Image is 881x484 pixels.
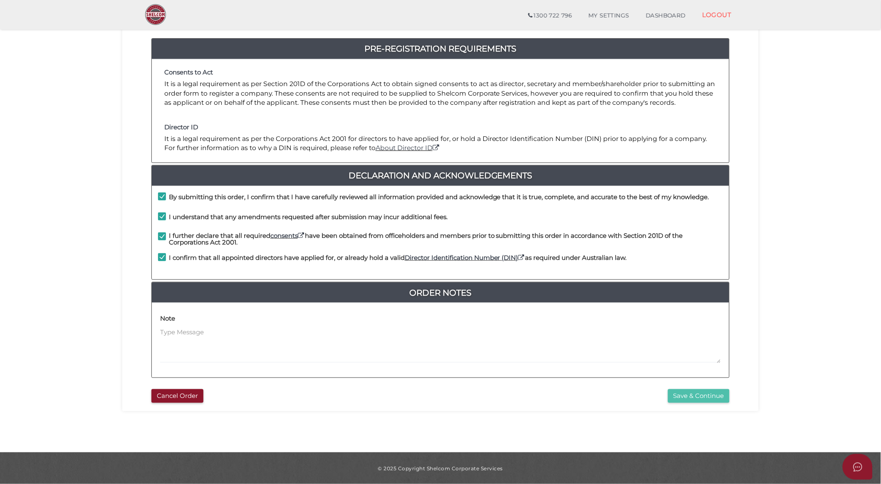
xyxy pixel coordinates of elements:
[668,389,730,403] button: Save & Continue
[638,7,694,24] a: DASHBOARD
[129,465,752,472] div: © 2025 Copyright Shelcom Corporate Services
[164,69,717,76] h4: Consents to Act
[152,169,729,182] a: Declaration And Acknowledgements
[405,254,525,262] a: Director Identification Number (DIN)
[164,79,717,107] p: It is a legal requirement as per Section 201D of the Corporations Act to obtain signed consents t...
[164,134,717,153] p: It is a legal requirement as per the Corporations Act 2001 for directors to have applied for, or ...
[694,6,740,23] a: LOGOUT
[843,454,873,480] button: Open asap
[169,214,448,221] h4: I understand that any amendments requested after submission may incur additional fees.
[169,232,723,246] h4: I further declare that all required have been obtained from officeholders and members prior to su...
[169,194,709,201] h4: By submitting this order, I confirm that I have carefully reviewed all information provided and a...
[580,7,638,24] a: MY SETTINGS
[152,42,729,55] a: Pre-Registration Requirements
[520,7,580,24] a: 1300 722 796
[376,144,440,152] a: About Director ID
[164,124,717,131] h4: Director ID
[152,286,729,299] a: Order Notes
[160,315,175,322] h4: Note
[270,232,305,240] a: consents
[151,389,203,403] button: Cancel Order
[169,254,627,262] h4: I confirm that all appointed directors have applied for, or already hold a valid as required unde...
